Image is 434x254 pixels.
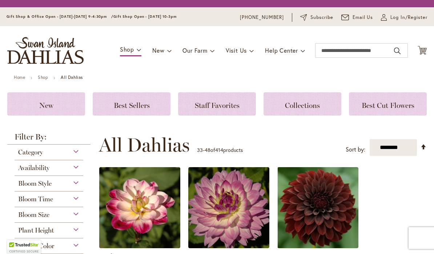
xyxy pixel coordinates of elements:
[346,143,365,156] label: Sort by:
[18,195,53,203] span: Bloom Time
[300,14,333,21] a: Subscribe
[390,14,427,21] span: Log In/Register
[38,74,48,80] a: Shop
[349,92,427,116] a: Best Cut Flowers
[381,14,427,21] a: Log In/Register
[197,144,243,156] p: - of products
[7,37,84,64] a: store logo
[18,226,54,234] span: Plant Height
[99,243,180,250] a: Binky
[120,45,134,53] span: Shop
[7,240,41,254] div: TrustedSite Certified
[178,92,256,116] a: Staff Favorites
[226,47,247,54] span: Visit Us
[7,14,113,19] span: Gift Shop & Office Open - [DATE]-[DATE] 9-4:30pm /
[113,14,177,19] span: Gift Shop Open - [DATE] 10-3pm
[353,14,373,21] span: Email Us
[61,74,83,80] strong: All Dahlias
[341,14,373,21] a: Email Us
[188,167,269,248] img: BITSY
[18,180,52,188] span: Bloom Style
[18,211,49,219] span: Bloom Size
[277,243,358,250] a: BLACK SATIN
[7,133,91,145] strong: Filter By:
[205,146,210,153] span: 48
[310,14,333,21] span: Subscribe
[18,148,43,156] span: Category
[285,101,320,110] span: Collections
[195,101,240,110] span: Staff Favorites
[152,47,164,54] span: New
[93,92,170,116] a: Best Sellers
[240,14,284,21] a: [PHONE_NUMBER]
[277,167,358,248] img: BLACK SATIN
[99,167,180,248] img: Binky
[362,101,414,110] span: Best Cut Flowers
[394,45,401,57] button: Search
[114,101,150,110] span: Best Sellers
[215,146,223,153] span: 414
[18,164,49,172] span: Availability
[182,47,207,54] span: Our Farm
[7,92,85,116] a: New
[197,146,203,153] span: 33
[188,243,269,250] a: BITSY
[99,134,190,156] span: All Dahlias
[39,101,53,110] span: New
[14,74,25,80] a: Home
[265,47,298,54] span: Help Center
[264,92,341,116] a: Collections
